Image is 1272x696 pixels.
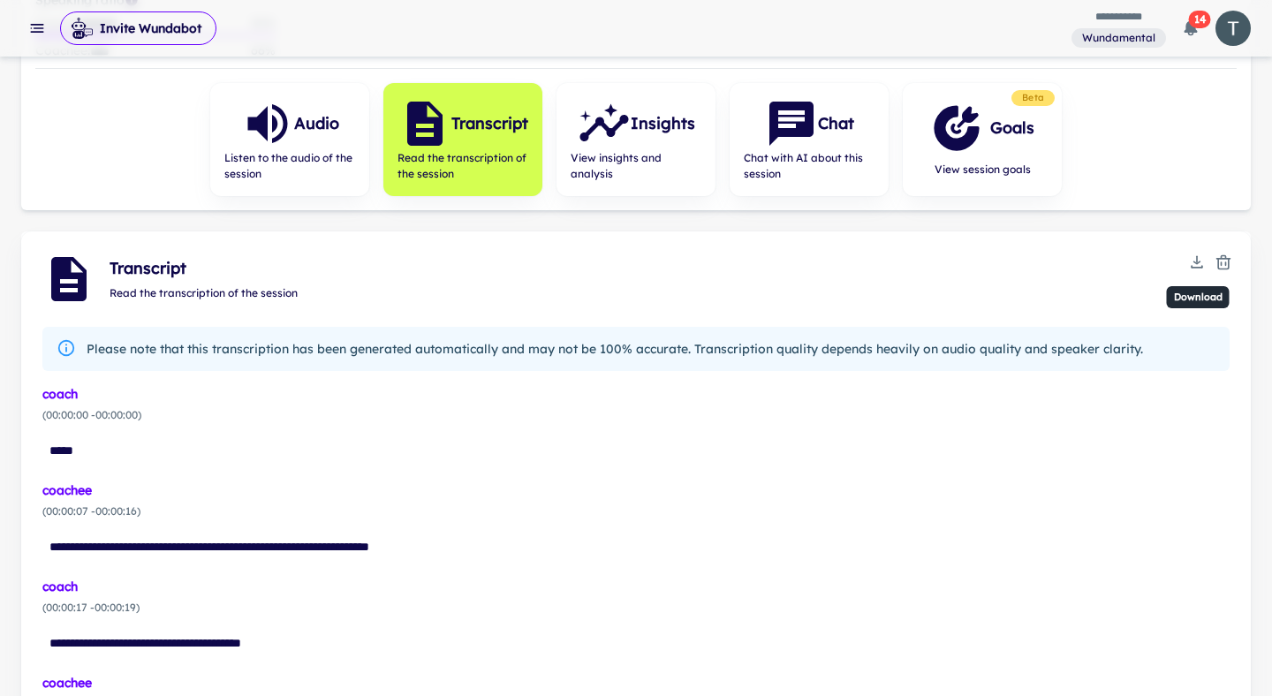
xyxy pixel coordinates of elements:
div: coachee [42,674,1230,692]
div: coach [42,578,1230,596]
span: ( 00:00:17 - 00:00:19 ) [42,600,1230,616]
span: 14 [1189,11,1211,28]
span: You are a member of this workspace. Contact your workspace owner for assistance. [1071,26,1166,49]
h6: Transcript [451,111,528,136]
h6: Goals [990,116,1034,140]
button: AudioListen to the audio of the session [210,83,369,196]
h6: Chat [818,111,854,136]
button: TranscriptRead the transcription of the session [383,83,542,196]
button: 14 [1173,11,1208,46]
div: Download [1167,286,1230,308]
span: Read the transcription of the session [397,150,528,182]
span: ( 00:00:00 - 00:00:00 ) [42,407,1230,423]
button: Download [1184,249,1210,276]
span: Beta [1015,91,1051,105]
button: InsightsView insights and analysis [556,83,715,196]
img: photoURL [1215,11,1251,46]
span: Chat with AI about this session [744,150,874,182]
button: Invite Wundabot [60,11,216,45]
div: Please note that this transcription has been generated automatically and may not be 100% accurate... [87,332,1143,366]
h6: Audio [294,111,339,136]
span: Transcript [110,256,1184,281]
div: coach [42,385,1230,404]
button: ChatChat with AI about this session [730,83,889,196]
button: GoalsView session goals [903,83,1062,196]
span: View insights and analysis [571,150,701,182]
span: ( 00:00:07 - 00:00:16 ) [42,503,1230,519]
h6: Insights [631,111,695,136]
span: Wundamental [1075,30,1162,46]
button: Delete [1210,249,1237,276]
span: Read the transcription of the session [110,286,298,299]
div: coachee [42,481,1230,500]
span: Invite Wundabot to record a meeting [60,11,216,46]
span: Listen to the audio of the session [224,150,355,182]
span: View session goals [930,162,1034,178]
